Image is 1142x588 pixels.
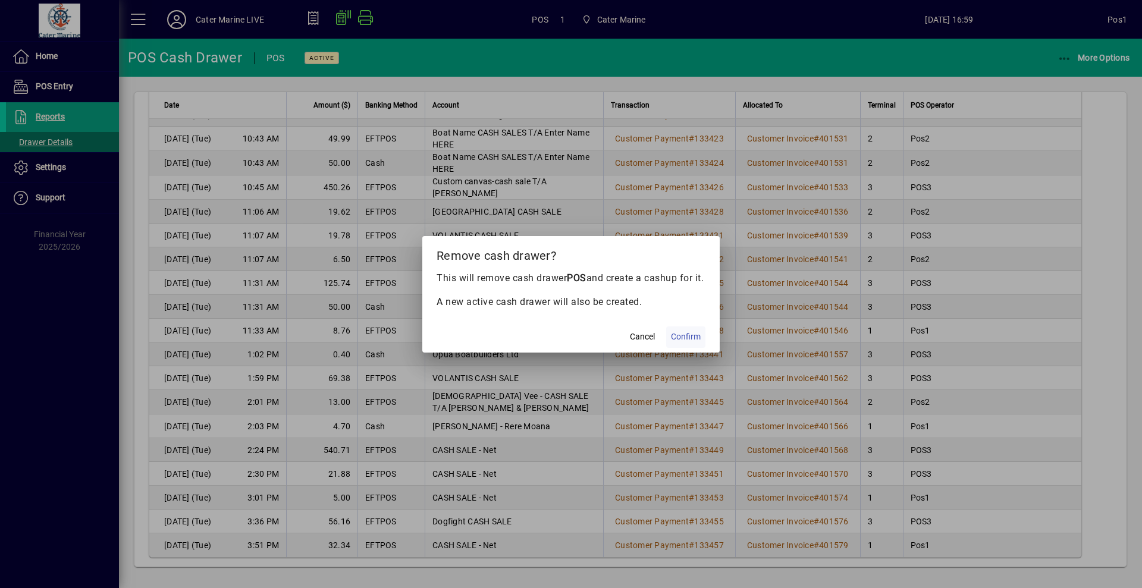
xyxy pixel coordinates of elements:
[623,326,661,348] button: Cancel
[437,271,705,285] p: This will remove cash drawer and create a cashup for it.
[567,272,586,284] b: POS
[437,295,705,309] p: A new active cash drawer will also be created.
[630,331,655,343] span: Cancel
[422,236,720,271] h2: Remove cash drawer?
[671,331,701,343] span: Confirm
[666,326,705,348] button: Confirm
